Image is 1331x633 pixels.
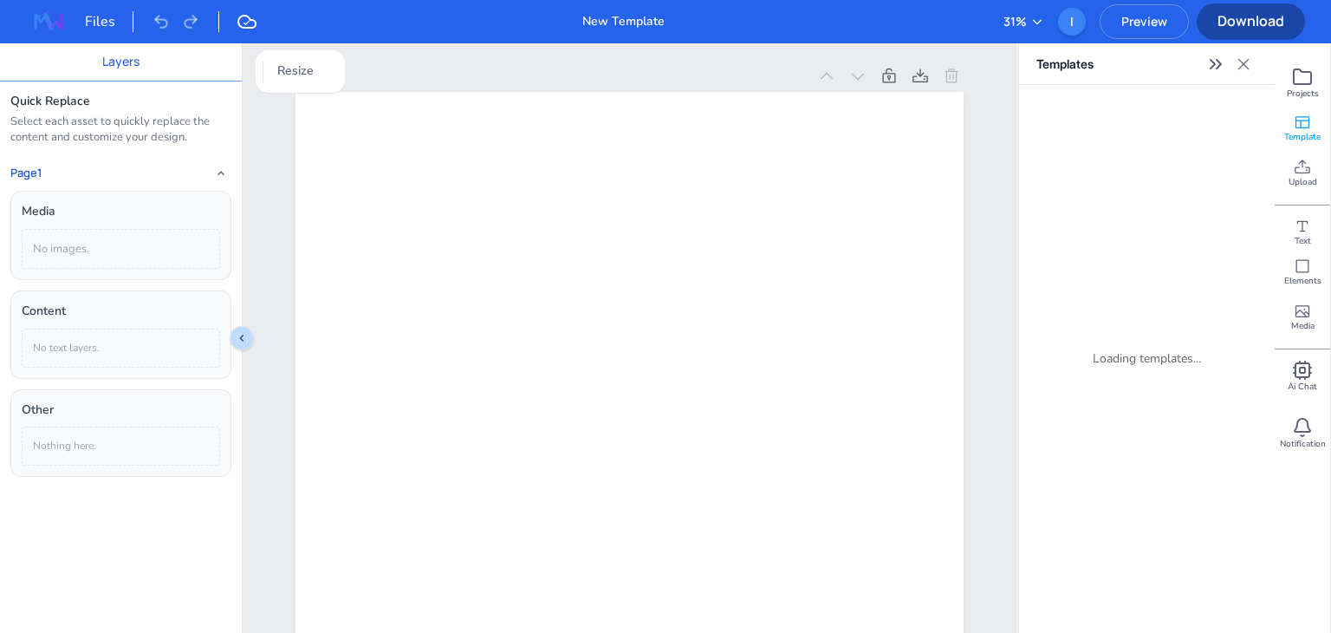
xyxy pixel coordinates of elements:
span: Ai Chat [1288,381,1317,393]
span: Template [1284,131,1321,143]
button: Preview [1100,4,1189,39]
div: Nothing here. [22,427,220,466]
button: Expand sidebar [1202,50,1230,78]
div: Other [22,401,220,420]
div: Content [22,302,220,321]
button: Download [1197,3,1305,40]
span: Media [1291,320,1315,332]
img: MagazineWorks Logo [21,8,76,36]
button: Layers [102,52,140,71]
div: Files [85,11,133,32]
h4: Page 1 [10,166,42,180]
div: No images. [22,229,220,270]
button: 31% [1003,12,1044,31]
span: Projects [1287,88,1319,100]
span: Upload [1289,176,1317,188]
div: I [1058,8,1086,36]
div: Page 1 [295,67,808,86]
span: Elements [1284,275,1321,287]
span: Notification [1280,438,1326,450]
div: Loading templates... [1033,99,1261,619]
p: Templates [1036,43,1202,85]
div: Media [22,202,220,221]
div: New Template [582,12,665,31]
div: No text layers. [22,329,220,368]
span: Text [1295,235,1311,247]
button: Collapse sidebar [230,326,254,350]
div: Select each asset to quickly replace the content and customize your design. [10,114,231,146]
div: Quick Replace [10,92,231,111]
span: Preview [1101,13,1188,29]
button: Open user menu [1058,8,1086,36]
button: Collapse [211,163,231,184]
span: Download [1197,11,1305,30]
span: Resize [274,62,317,81]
